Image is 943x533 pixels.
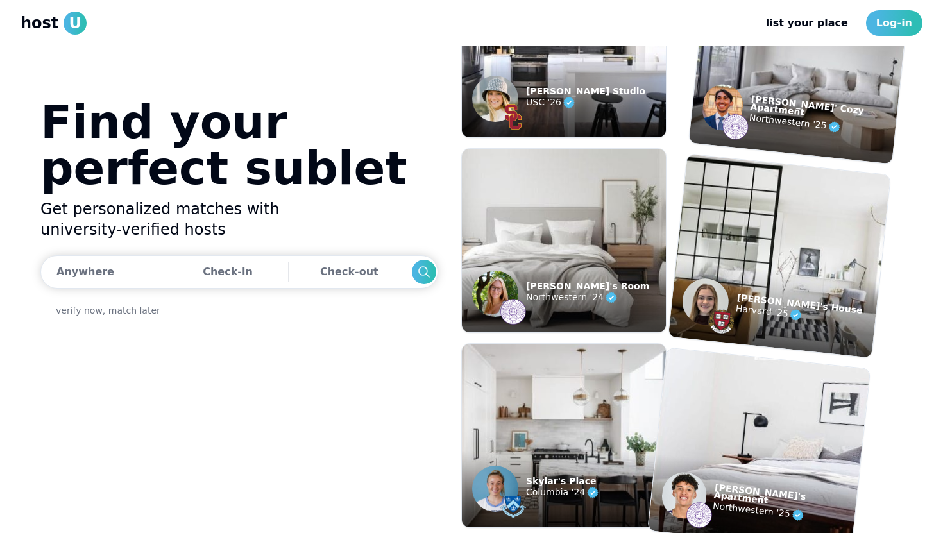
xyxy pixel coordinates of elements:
[40,199,438,240] h2: Get personalized matches with university-verified hosts
[500,104,526,130] img: example listing host
[56,304,160,317] a: verify now, match later
[40,99,407,191] h1: Find your perfect sublet
[680,276,731,327] img: example listing host
[472,466,518,512] img: example listing host
[56,259,114,285] div: Anywhere
[320,259,378,285] div: Check-out
[462,149,666,332] img: example listing
[526,485,600,500] p: Columbia '24
[668,154,890,358] img: example listing
[749,110,896,141] p: Northwestern '25
[660,470,709,521] img: example listing host
[500,299,526,325] img: example listing host
[712,498,855,529] p: Northwestern '25
[462,344,666,527] img: example listing
[708,307,736,335] img: example listing host
[526,290,649,305] p: Northwestern '24
[526,87,645,95] p: [PERSON_NAME] Studio
[412,260,436,284] div: Search
[64,12,87,35] span: U
[721,113,749,141] img: example listing host
[756,10,858,36] a: list your place
[866,10,922,36] a: Log-in
[736,293,863,314] p: [PERSON_NAME]'s House
[21,12,87,35] a: hostU
[472,271,518,317] img: example listing host
[685,501,713,529] img: example listing host
[526,95,645,110] p: USC '26
[735,301,862,329] p: Harvard '25
[472,76,518,122] img: example listing host
[40,255,438,289] button: AnywhereCheck-inCheck-outSearch
[500,494,526,520] img: example listing host
[756,10,922,36] nav: Main
[701,82,745,132] img: example listing host
[750,95,897,126] p: [PERSON_NAME]' Cozy Apartment
[714,483,857,513] p: [PERSON_NAME]'s Apartment
[526,282,649,290] p: [PERSON_NAME]'s Room
[526,477,600,485] p: Skylar's Place
[203,259,253,285] div: Check-in
[21,13,58,33] span: host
